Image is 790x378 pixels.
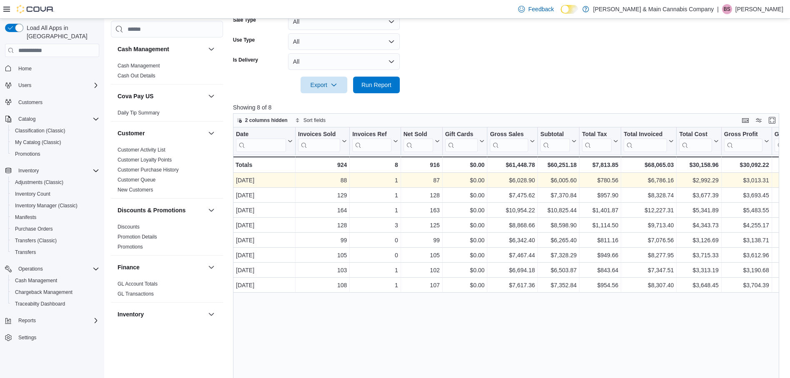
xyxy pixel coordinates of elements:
[528,5,554,13] span: Feedback
[445,206,485,216] div: $0.00
[236,191,293,201] div: [DATE]
[624,131,667,152] div: Total Invoiced
[12,276,60,286] a: Cash Management
[15,316,39,326] button: Reports
[12,137,65,147] a: My Catalog (Classic)
[15,139,61,146] span: My Catalog (Classic)
[15,249,36,256] span: Transfers
[236,281,293,291] div: [DATE]
[15,80,99,90] span: Users
[445,221,485,231] div: $0.00
[724,4,730,14] span: BS
[15,214,36,221] span: Manifests
[679,176,718,186] div: $2,992.29
[490,251,535,261] div: $7,467.44
[540,266,577,276] div: $6,503.87
[23,24,99,40] span: Load All Apps in [GEOGRAPHIC_DATA]
[404,266,440,276] div: 102
[236,176,293,186] div: [DATE]
[724,206,769,216] div: $5,483.55
[18,116,35,122] span: Catalog
[717,4,719,14] p: |
[12,212,40,222] a: Manifests
[767,115,777,125] button: Enter fullscreen
[298,131,340,139] div: Invoices Sold
[118,310,144,318] h3: Inventory
[679,236,718,246] div: $3,126.69
[118,167,179,173] span: Customer Purchase History
[724,281,769,291] div: $3,704.39
[352,236,398,246] div: 0
[582,236,618,246] div: $811.16
[361,81,391,89] span: Run Report
[540,160,577,170] div: $60,251.18
[740,115,750,125] button: Keyboard shortcuts
[236,131,286,139] div: Date
[236,266,293,276] div: [DATE]
[15,151,40,157] span: Promotions
[582,131,618,152] button: Total Tax
[515,1,557,17] a: Feedback
[735,4,783,14] p: [PERSON_NAME]
[352,221,398,231] div: 3
[403,160,439,170] div: 916
[118,234,157,240] span: Promotion Details
[490,131,535,152] button: Gross Sales
[582,251,618,261] div: $949.66
[12,126,99,136] span: Classification (Classic)
[404,281,440,291] div: 107
[624,160,674,170] div: $68,065.03
[298,281,347,291] div: 108
[353,77,400,93] button: Run Report
[233,37,255,43] label: Use Type
[582,131,612,139] div: Total Tax
[12,299,99,309] span: Traceabilty Dashboard
[12,224,99,234] span: Purchase Orders
[490,160,535,170] div: $61,448.78
[404,191,440,201] div: 128
[12,189,54,199] a: Inventory Count
[445,266,485,276] div: $0.00
[445,131,478,139] div: Gift Cards
[15,179,63,186] span: Adjustments (Classic)
[17,5,54,13] img: Cova
[233,115,291,125] button: 2 columns hidden
[404,206,440,216] div: 163
[679,131,712,139] div: Total Cost
[206,128,216,138] button: Customer
[18,65,32,72] span: Home
[624,131,667,139] div: Total Invoiced
[15,166,42,176] button: Inventory
[445,131,478,152] div: Gift Card Sales
[624,281,674,291] div: $8,307.40
[722,4,732,14] div: Barton Swan
[118,72,155,79] span: Cash Out Details
[118,177,155,183] span: Customer Queue
[445,281,485,291] div: $0.00
[298,131,340,152] div: Invoices Sold
[118,224,140,230] a: Discounts
[15,63,99,73] span: Home
[118,187,153,193] a: New Customers
[12,247,39,257] a: Transfers
[490,131,528,152] div: Gross Sales
[233,17,256,23] label: Sale Type
[404,251,440,261] div: 105
[15,301,65,307] span: Traceabilty Dashboard
[15,277,57,284] span: Cash Management
[352,131,391,139] div: Invoices Ref
[118,147,166,153] a: Customer Activity List
[18,167,39,174] span: Inventory
[15,80,35,90] button: Users
[724,176,769,186] div: $3,013.31
[118,45,205,53] button: Cash Management
[298,236,347,246] div: 99
[624,236,674,246] div: $7,076.56
[298,206,347,216] div: 164
[403,131,433,152] div: Net Sold
[490,221,535,231] div: $8,868.66
[12,137,99,147] span: My Catalog (Classic)
[2,315,103,326] button: Reports
[352,251,398,261] div: 0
